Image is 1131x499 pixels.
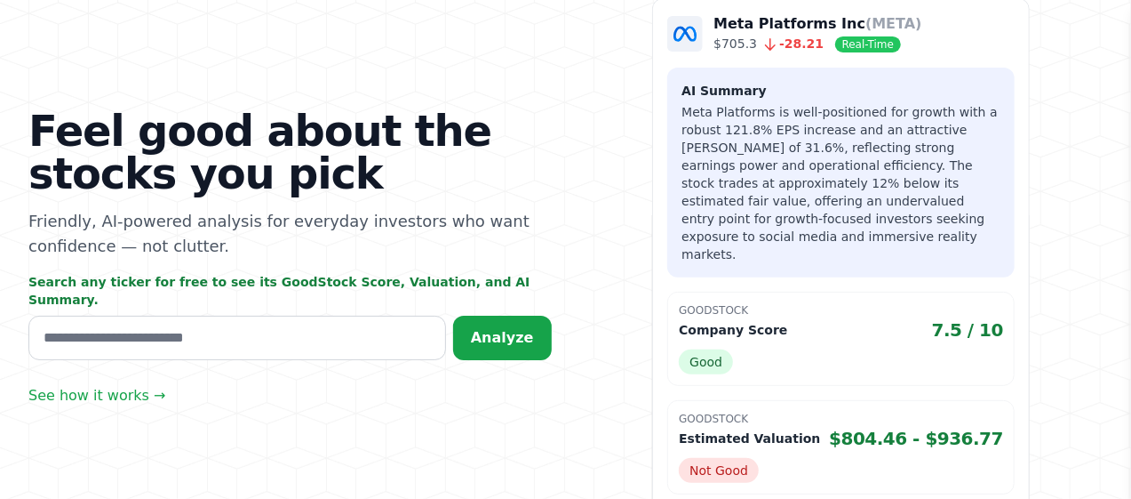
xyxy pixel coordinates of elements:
h1: Feel good about the stocks you pick [28,109,552,195]
span: Real-Time [835,36,901,52]
span: $804.46 - $936.77 [829,426,1003,451]
button: Analyze [453,316,552,360]
h3: AI Summary [681,82,1000,100]
p: Estimated Valuation [679,430,820,447]
p: Search any ticker for free to see its GoodStock Score, Valuation, and AI Summary. [28,273,552,309]
p: $705.3 [713,35,921,53]
p: GoodStock [679,303,1003,318]
p: Meta Platforms Inc [713,13,921,35]
a: See how it works → [28,385,165,406]
span: (META) [865,15,922,32]
span: Not Good [679,458,759,483]
img: Company Logo [667,16,703,52]
p: Company Score [679,321,787,339]
span: 7.5 / 10 [932,318,1004,342]
p: GoodStock [679,412,1003,426]
span: Analyze [471,329,534,346]
p: Friendly, AI-powered analysis for everyday investors who want confidence — not clutter. [28,209,552,259]
span: -28.21 [757,36,824,51]
span: Good [679,350,733,374]
p: Meta Platforms is well-positioned for growth with a robust 121.8% EPS increase and an attractive ... [681,103,1000,263]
